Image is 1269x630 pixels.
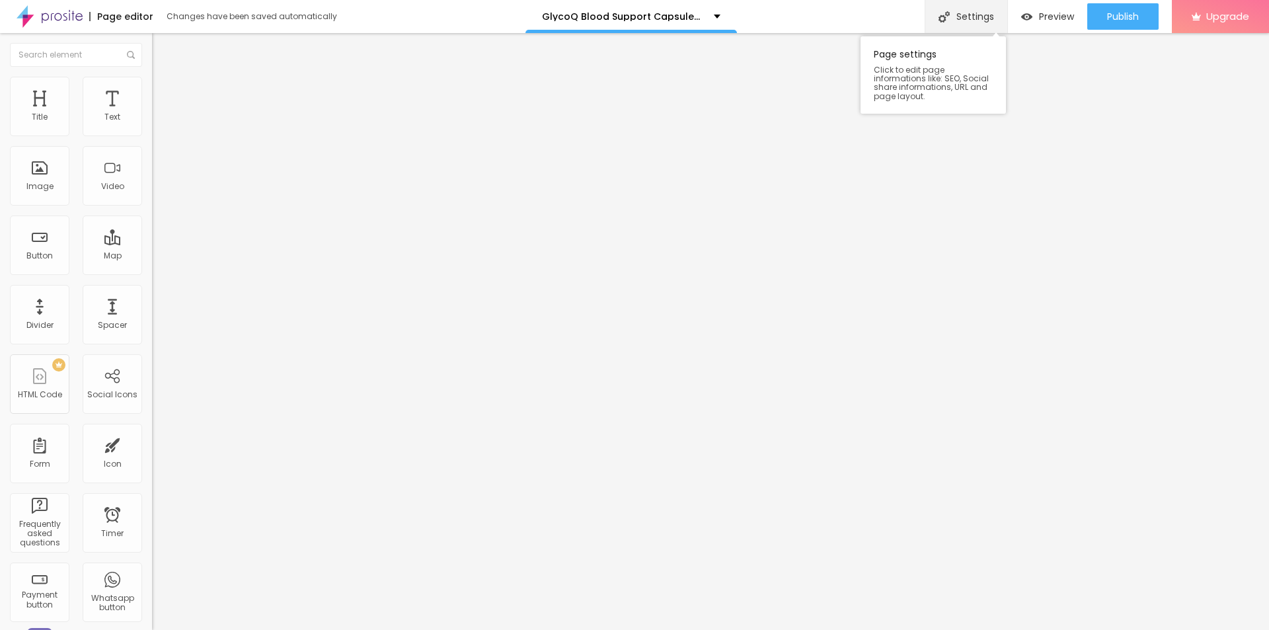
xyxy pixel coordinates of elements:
img: view-1.svg [1021,11,1032,22]
div: Frequently asked questions [13,520,65,548]
div: Button [26,251,53,260]
div: Video [101,182,124,191]
div: HTML Code [18,390,62,399]
button: Publish [1087,3,1159,30]
button: Preview [1008,3,1087,30]
div: Icon [104,459,122,469]
div: Title [32,112,48,122]
img: Icone [939,11,950,22]
div: Spacer [98,321,127,330]
div: Page editor [89,12,153,21]
div: Text [104,112,120,122]
div: Form [30,459,50,469]
img: Icone [127,51,135,59]
div: Page settings [861,36,1006,114]
input: Search element [10,43,142,67]
div: Timer [101,529,124,538]
div: Map [104,251,122,260]
div: Image [26,182,54,191]
div: Whatsapp button [86,594,138,613]
span: Upgrade [1206,11,1249,22]
iframe: Editor [152,33,1269,630]
div: Divider [26,321,54,330]
div: Social Icons [87,390,137,399]
div: Changes have been saved automatically [167,13,337,20]
div: Payment button [13,590,65,610]
span: Preview [1039,11,1074,22]
span: Click to edit page informations like: SEO, Social share informations, URL and page layout. [874,65,993,100]
p: GlycoQ Blood Support Capsules [GEOGRAPHIC_DATA] [542,12,704,21]
span: Publish [1107,11,1139,22]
